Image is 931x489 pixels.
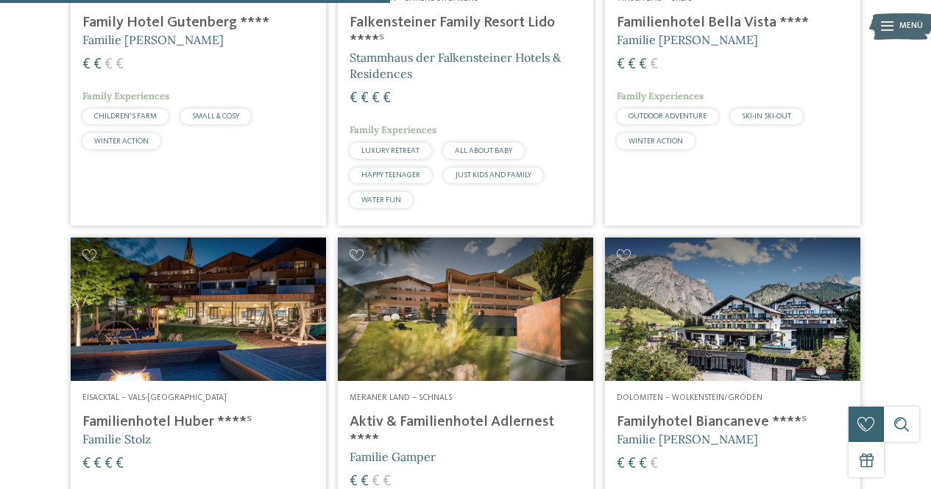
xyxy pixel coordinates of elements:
[361,91,369,106] span: €
[350,413,581,449] h4: Aktiv & Familienhotel Adlernest ****
[350,124,436,136] span: Family Experiences
[361,474,369,489] span: €
[82,90,169,102] span: Family Experiences
[350,91,358,106] span: €
[650,57,658,72] span: €
[350,449,436,464] span: Familie Gamper
[456,171,531,179] span: JUST KIDS AND FAMILY
[350,393,452,402] span: Meraner Land – Schnals
[82,57,91,72] span: €
[455,147,512,154] span: ALL ABOUT BABY
[361,171,420,179] span: HAPPY TEENAGER
[372,474,380,489] span: €
[82,32,224,47] span: Familie [PERSON_NAME]
[617,14,849,32] h4: Familienhotel Bella Vista ****
[639,57,647,72] span: €
[742,113,791,120] span: SKI-IN SKI-OUT
[628,457,636,471] span: €
[82,413,314,431] h4: Familienhotel Huber ****ˢ
[617,32,758,47] span: Familie [PERSON_NAME]
[82,432,151,446] span: Familie Stolz
[105,57,113,72] span: €
[82,393,227,402] span: Eisacktal – Vals-[GEOGRAPHIC_DATA]
[93,457,102,471] span: €
[116,457,124,471] span: €
[338,238,593,381] img: Aktiv & Familienhotel Adlernest ****
[629,113,707,120] span: OUTDOOR ADVENTURE
[82,14,314,32] h4: Family Hotel Gutenberg ****
[361,147,420,154] span: LUXURY RETREAT
[372,91,380,106] span: €
[94,138,149,145] span: WINTER ACTION
[350,474,358,489] span: €
[383,91,391,106] span: €
[617,90,704,102] span: Family Experiences
[192,113,239,120] span: SMALL & COSY
[105,457,113,471] span: €
[628,57,636,72] span: €
[617,413,849,431] h4: Familyhotel Biancaneve ****ˢ
[93,57,102,72] span: €
[617,393,762,402] span: Dolomiten – Wolkenstein/Gröden
[605,238,860,381] img: Familienhotels gesucht? Hier findet ihr die besten!
[94,113,157,120] span: CHILDREN’S FARM
[629,138,683,145] span: WINTER ACTION
[617,457,625,471] span: €
[361,196,401,204] span: WATER FUN
[383,474,391,489] span: €
[617,432,758,446] span: Familie [PERSON_NAME]
[617,57,625,72] span: €
[82,457,91,471] span: €
[650,457,658,471] span: €
[350,50,561,81] span: Stammhaus der Falkensteiner Hotels & Residences
[639,457,647,471] span: €
[350,14,581,49] h4: Falkensteiner Family Resort Lido ****ˢ
[116,57,124,72] span: €
[71,238,326,381] img: Familienhotels gesucht? Hier findet ihr die besten!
